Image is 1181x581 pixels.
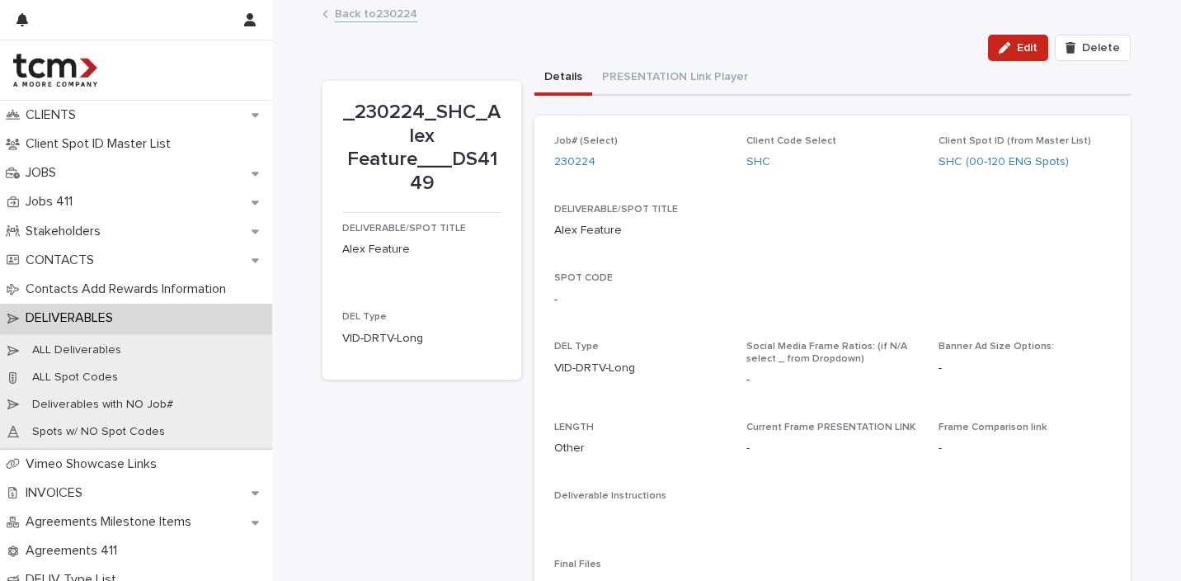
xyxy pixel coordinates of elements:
[554,440,727,457] p: Other
[939,423,1047,432] span: Frame Comparison link
[19,398,186,412] p: Deliverables with NO Job#
[746,136,836,146] span: Client Code Select
[746,342,907,363] span: Social Media Frame Ratios: (if N/A select _ from Dropdown)
[19,224,114,239] p: Stakeholders
[592,61,758,96] button: PRESENTATION Link Player
[746,423,915,432] span: Current Frame PRESENTATION LINK
[19,371,131,385] p: ALL Spot Codes
[939,440,1111,457] p: -
[534,61,592,96] button: Details
[19,543,130,559] p: Agreements 411
[19,310,126,326] p: DELIVERABLES
[13,54,97,87] img: 4hMmSqQkux38exxPVZHQ
[746,371,919,389] p: -
[554,222,622,239] p: Alex Feature
[19,107,89,123] p: CLIENTS
[342,312,387,322] span: DEL Type
[342,241,501,258] p: Alex Feature
[1017,42,1037,54] span: Edit
[939,342,1054,352] span: Banner Ad Size Options:
[19,194,86,210] p: Jobs 411
[19,343,134,357] p: ALL Deliverables
[554,560,601,569] span: Final Files
[554,205,678,215] span: DELIVERABLE/SPOT TITLE
[342,330,501,347] p: VID-DRTV-Long
[554,491,666,501] span: Deliverable Instructions
[746,154,770,171] a: SHC
[939,360,1111,377] p: -
[1055,35,1131,61] button: Delete
[19,425,178,439] p: Spots w/ NO Spot Codes
[1082,42,1120,54] span: Delete
[19,165,69,181] p: JOBS
[939,154,1069,171] a: SHC (00-120 ENG Spots)
[988,35,1048,61] button: Edit
[554,360,727,377] p: VID-DRTV-Long
[342,101,501,196] p: _230224_SHC_Alex Feature___DS4149
[554,291,558,309] p: -
[19,253,107,268] p: CONTACTS
[554,273,613,283] span: SPOT CODE
[19,136,184,152] p: Client Spot ID Master List
[19,281,239,297] p: Contacts Add Rewards Information
[554,423,594,432] span: LENGTH
[19,514,205,530] p: Agreements Milestone Items
[335,3,417,22] a: Back to230224
[19,456,170,472] p: Vimeo Showcase Links
[554,342,599,352] span: DEL Type
[939,136,1091,146] span: Client Spot ID (from Master List)
[342,224,466,234] span: DELIVERABLE/SPOT TITLE
[19,485,96,501] p: INVOICES
[554,136,618,146] span: Job# (Select)
[746,440,750,457] p: -
[554,154,595,171] a: 230224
